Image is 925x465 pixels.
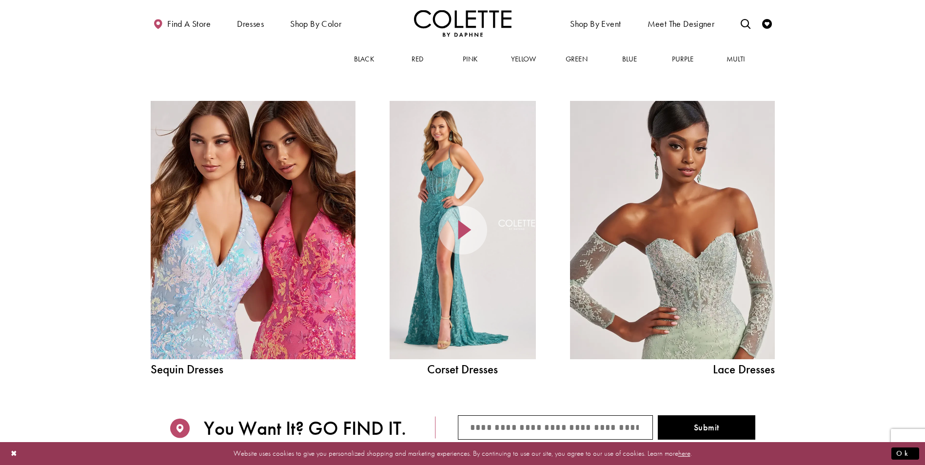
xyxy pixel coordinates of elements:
[6,445,22,462] button: Close Dialog
[568,10,623,37] span: Shop By Event
[622,54,637,64] span: Blue
[678,448,690,458] a: here
[414,10,512,37] a: Visit Home Page
[70,447,855,460] p: Website uses cookies to give you personalized shopping and marketing experiences. By continuing t...
[570,363,775,375] span: Lace Dresses
[727,54,745,64] span: Multi
[645,10,717,37] a: Meet the designer
[570,19,621,29] span: Shop By Event
[151,101,355,359] a: Sequin Dresses Related Link
[412,54,423,64] span: Red
[235,10,266,37] span: Dresses
[414,10,512,37] img: Colette by Daphne
[151,10,213,37] a: Find a store
[511,54,535,64] span: Yellow
[463,54,478,64] span: Pink
[290,19,341,29] span: Shop by color
[204,417,406,440] span: You Want It? GO FIND IT.
[658,415,755,440] button: Submit
[390,363,536,375] a: Corset Dresses
[151,363,355,375] span: Sequin Dresses
[237,19,264,29] span: Dresses
[738,10,753,37] a: Toggle search
[672,54,693,64] span: Purple
[570,101,775,359] a: Lace Dress Spring 2025 collection Related Link
[760,10,774,37] a: Check Wishlist
[458,415,653,440] input: City/State/ZIP code
[566,54,587,64] span: Green
[167,19,211,29] span: Find a store
[648,19,715,29] span: Meet the designer
[435,415,775,440] form: Store Finder Form
[288,10,344,37] span: Shop by color
[891,447,919,460] button: Submit Dialog
[354,54,374,64] span: Black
